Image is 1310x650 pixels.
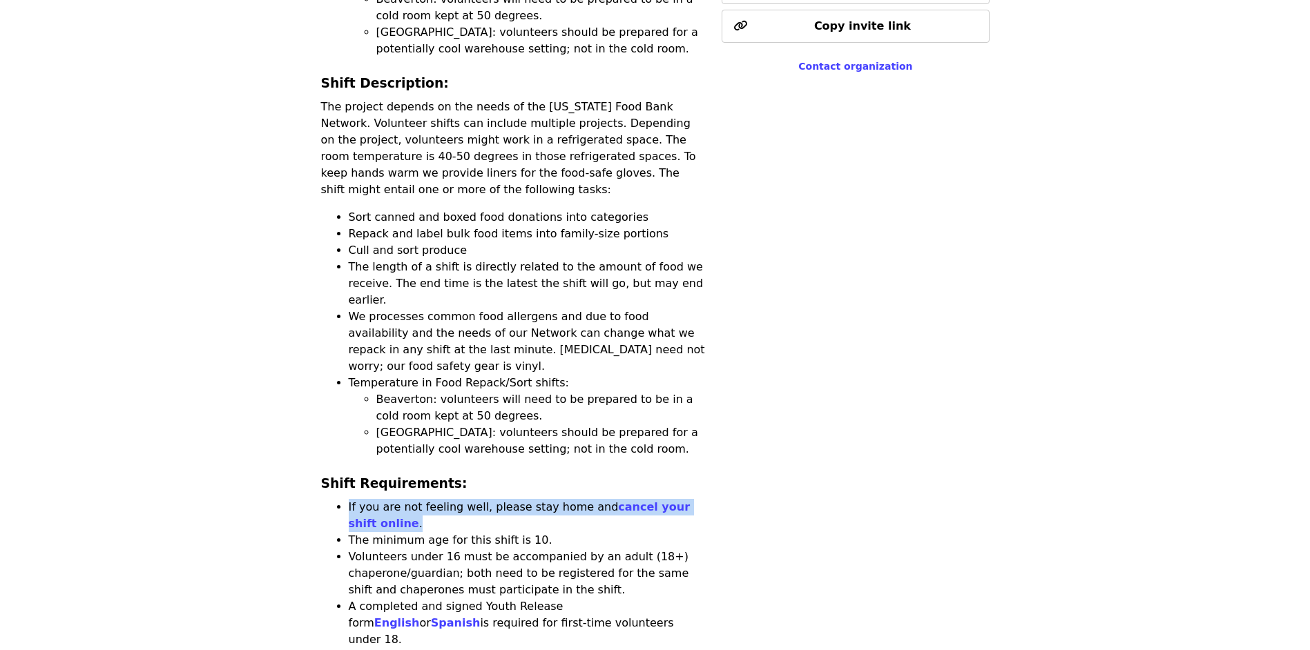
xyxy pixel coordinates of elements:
[374,616,420,629] a: English
[814,19,911,32] span: Copy invite link
[798,61,912,72] a: Contact organization
[321,76,449,90] strong: Shift Description:
[349,226,706,242] li: Repack and label bulk food items into family-size portions
[349,209,706,226] li: Sort canned and boxed food donations into categories
[349,499,706,532] li: If you are not feeling well, please stay home and .
[349,598,706,648] li: A completed and signed Youth Release form or is required for first-time volunteers under 18.
[321,99,706,198] p: The project depends on the needs of the [US_STATE] Food Bank Network. Volunteer shifts can includ...
[349,242,706,259] li: Cull and sort produce
[376,391,706,424] li: Beaverton: volunteers will need to be prepared to be in a cold room kept at 50 degrees.
[722,10,989,43] button: Copy invite link
[321,476,468,491] strong: Shift Requirements:
[349,532,706,549] li: The minimum age for this shift is 10.
[431,616,481,629] a: Spanish
[349,259,706,308] li: The length of a shift is directly related to the amount of food we receive. The end time is the l...
[376,24,706,57] li: [GEOGRAPHIC_DATA]: volunteers should be prepared for a potentially cool warehouse setting; not in...
[349,500,691,530] a: cancel your shift online
[349,308,706,375] li: We processes common food allergens and due to food availability and the needs of our Network can ...
[349,375,706,457] li: Temperature in Food Repack/Sort shifts:
[349,549,706,598] li: Volunteers under 16 must be accompanied by an adult (18+) chaperone/guardian; both need to be reg...
[376,424,706,457] li: [GEOGRAPHIC_DATA]: volunteers should be prepared for a potentially cool warehouse setting; not in...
